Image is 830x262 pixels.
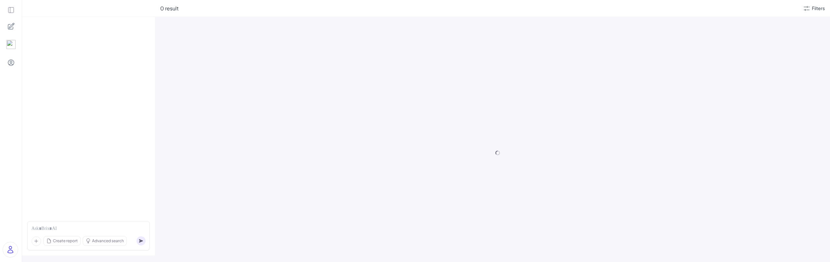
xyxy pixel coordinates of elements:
span: Advanced search [92,238,124,244]
span: 0 result [160,5,179,12]
div: Filters [812,5,825,12]
img: shortlist.png [6,40,16,49]
img: user_logo.png [3,242,18,257]
span: Create report [53,238,78,244]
